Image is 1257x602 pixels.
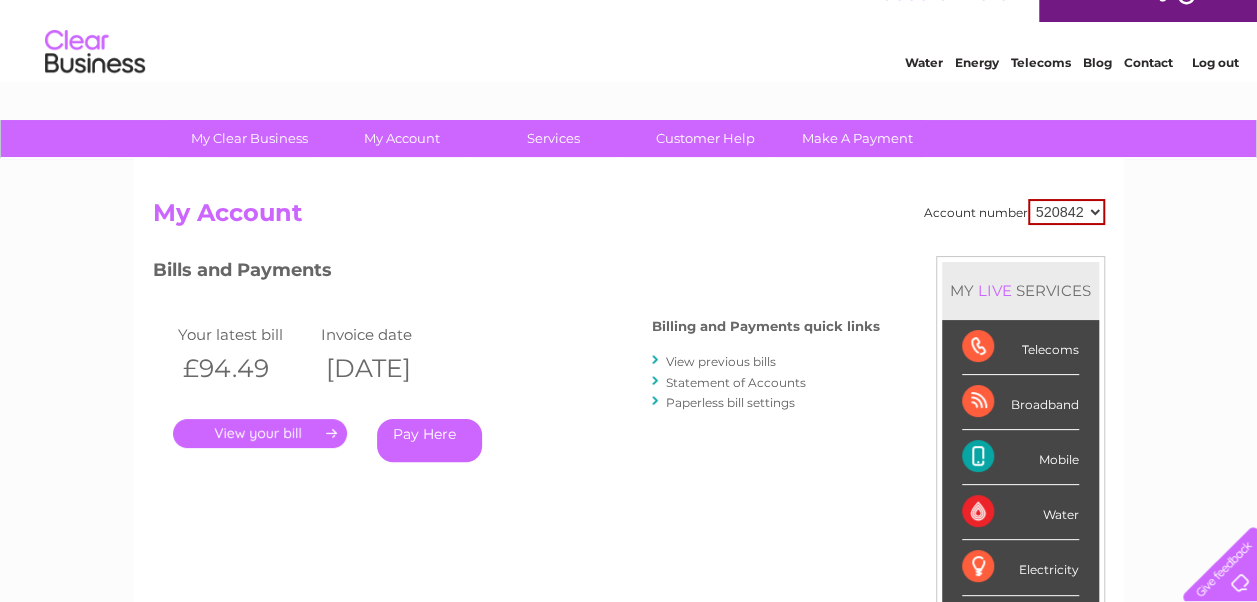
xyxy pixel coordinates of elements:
[153,199,1105,237] h2: My Account
[316,348,460,389] th: [DATE]
[319,120,484,157] a: My Account
[44,52,146,113] img: logo.png
[955,85,999,100] a: Energy
[962,320,1079,375] div: Telecoms
[962,485,1079,540] div: Water
[153,256,880,291] h3: Bills and Payments
[905,85,943,100] a: Water
[623,120,788,157] a: Customer Help
[924,199,1105,225] div: Account number
[652,319,880,334] h4: Billing and Payments quick links
[974,281,1016,300] div: LIVE
[471,120,636,157] a: Services
[942,262,1099,319] div: MY SERVICES
[1083,85,1112,100] a: Blog
[1191,85,1238,100] a: Log out
[173,348,317,389] th: £94.49
[1124,85,1173,100] a: Contact
[157,11,1102,97] div: Clear Business is a trading name of Verastar Limited (registered in [GEOGRAPHIC_DATA] No. 3667643...
[962,540,1079,595] div: Electricity
[1011,85,1071,100] a: Telecoms
[775,120,940,157] a: Make A Payment
[666,395,795,410] a: Paperless bill settings
[962,375,1079,430] div: Broadband
[377,419,482,462] a: Pay Here
[316,321,460,348] td: Invoice date
[666,354,776,369] a: View previous bills
[173,419,347,448] a: .
[173,321,317,348] td: Your latest bill
[962,430,1079,485] div: Mobile
[167,120,332,157] a: My Clear Business
[880,10,1018,35] a: 0333 014 3131
[666,375,806,390] a: Statement of Accounts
